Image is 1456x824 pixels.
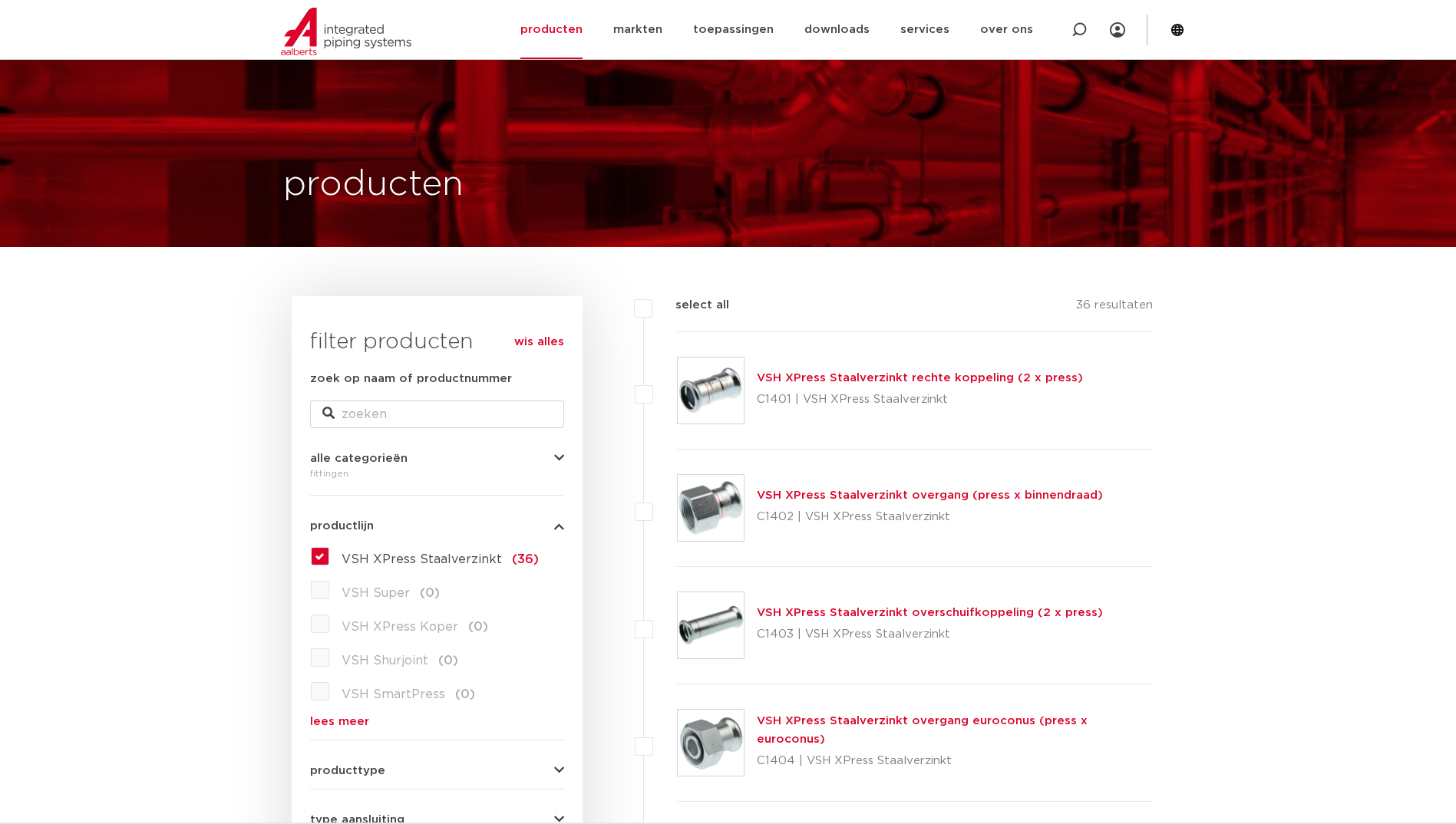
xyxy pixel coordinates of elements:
[757,607,1103,618] a: VSH XPress Staalverzinkt overschuifkoppeling (2 x press)
[310,716,564,727] a: lees meer
[455,688,475,700] span: (0)
[757,387,1083,412] p: C1401 | VSH XPress Staalverzinkt
[678,592,744,658] img: Thumbnail for VSH XPress Staalverzinkt overschuifkoppeling (2 x press)
[342,621,458,633] span: VSH XPress Koper
[310,453,408,464] span: alle categorieën
[310,327,564,358] h3: filter producten
[757,489,1103,501] a: VSH XPress Staalverzinkt overgang (press x binnendraad)
[310,464,564,483] div: fittingen
[757,372,1083,384] a: VSH XPress Staalverzinkt rechte koppeling (2 x press)
[512,553,539,565] span: (36)
[757,715,1088,745] a: VSH XPress Staalverzinkt overgang euroconus (press x euroconus)
[342,654,428,667] span: VSH Shurjoint
[678,710,744,776] img: Thumbnail for VSH XPress Staalverzinkt overgang euroconus (press x euroconus)
[468,621,488,633] span: (0)
[342,688,445,700] span: VSH SmartPress
[678,358,744,424] img: Thumbnail for VSH XPress Staalverzinkt rechte koppeling (2 x press)
[342,587,410,599] span: VSH Super
[1076,296,1153,320] p: 36 resultaten
[757,749,1154,773] p: C1404 | VSH XPress Staalverzinkt
[420,587,440,599] span: (0)
[310,765,385,776] span: producttype
[342,553,502,565] span: VSH XPress Staalverzinkt
[757,505,1103,529] p: C1402 | VSH XPress Staalverzinkt
[310,520,564,532] button: productlijn
[310,520,374,532] span: productlijn
[310,400,564,428] input: zoeken
[678,475,744,541] img: Thumbnail for VSH XPress Staalverzinkt overgang (press x binnendraad)
[310,453,564,464] button: alle categorieën
[514,333,564,351] a: wis alles
[652,296,729,315] label: select all
[310,370,512,388] label: zoek op naam of productnummer
[757,622,1103,647] p: C1403 | VSH XPress Staalverzinkt
[438,654,458,667] span: (0)
[283,160,464,209] h1: producten
[310,765,564,776] button: producttype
